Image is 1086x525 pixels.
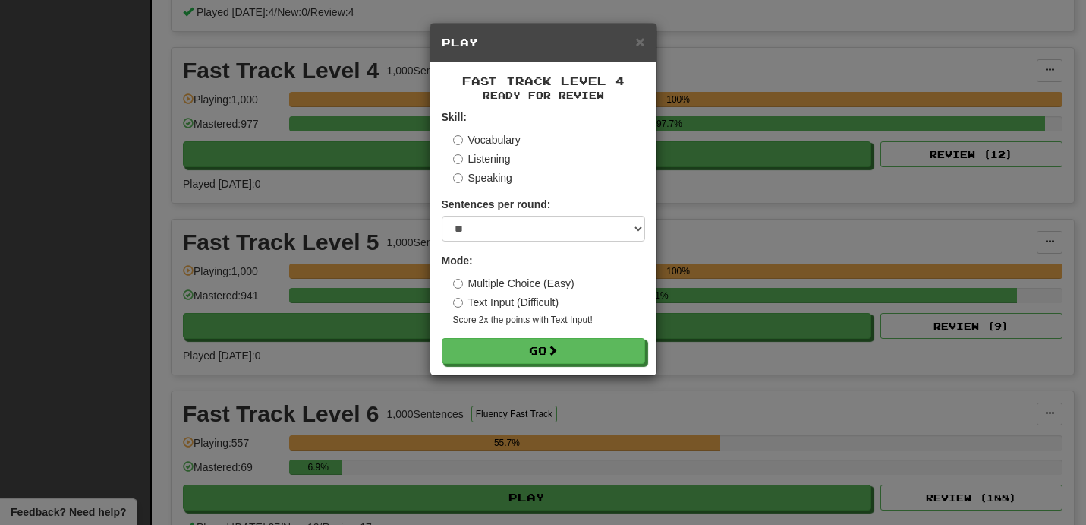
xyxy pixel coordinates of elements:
[442,111,467,123] strong: Skill:
[453,132,521,147] label: Vocabulary
[442,255,473,267] strong: Mode:
[442,35,645,50] h5: Play
[453,135,463,145] input: Vocabulary
[453,154,463,164] input: Listening
[462,74,625,87] span: Fast Track Level 4
[635,33,644,49] button: Close
[442,197,551,212] label: Sentences per round:
[453,314,645,327] small: Score 2x the points with Text Input !
[453,298,463,308] input: Text Input (Difficult)
[442,89,645,102] small: Ready for Review
[453,151,511,166] label: Listening
[453,276,574,291] label: Multiple Choice (Easy)
[635,33,644,50] span: ×
[453,279,463,289] input: Multiple Choice (Easy)
[453,173,463,183] input: Speaking
[453,295,559,310] label: Text Input (Difficult)
[453,170,512,185] label: Speaking
[442,338,645,364] button: Go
